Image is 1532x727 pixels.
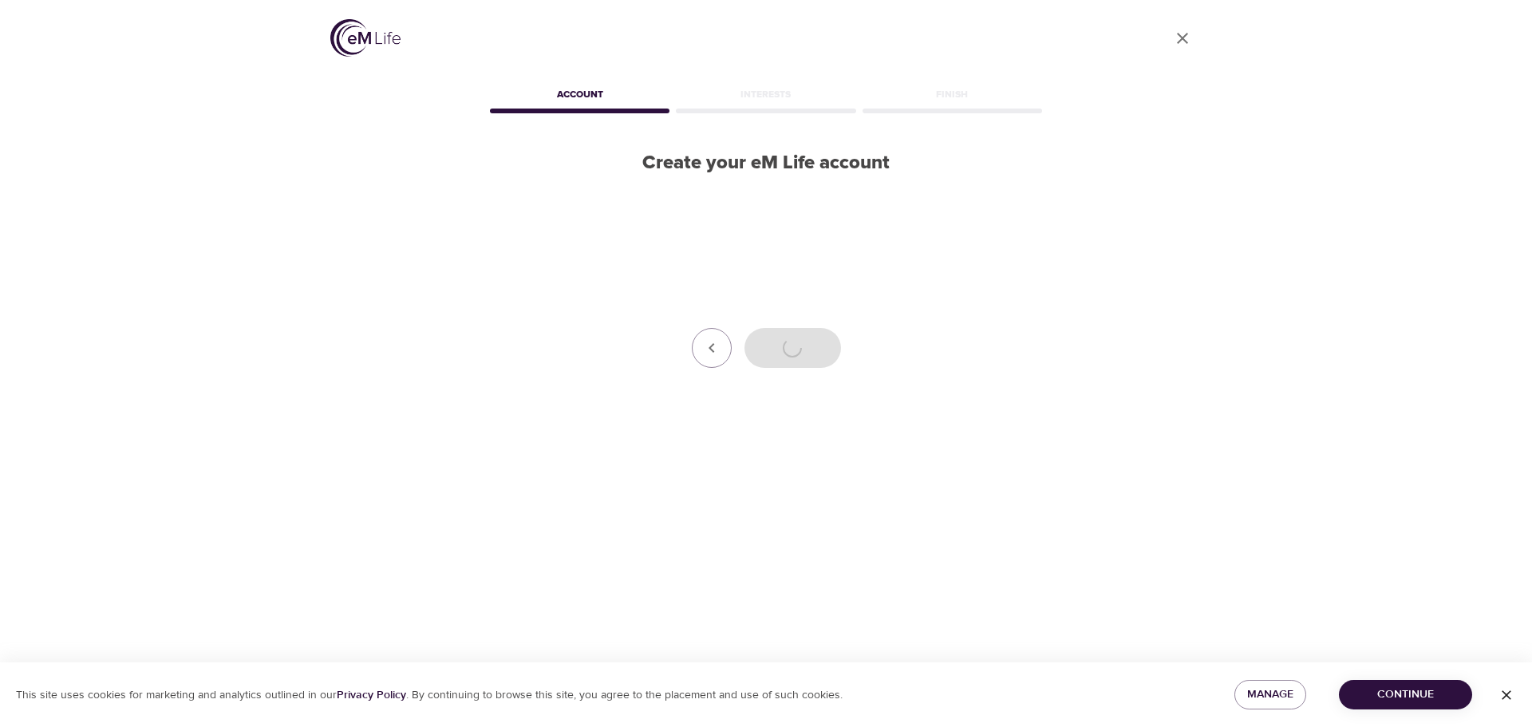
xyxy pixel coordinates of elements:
[1247,685,1293,705] span: Manage
[1163,19,1202,57] a: close
[487,152,1045,175] h2: Create your eM Life account
[1352,685,1459,705] span: Continue
[330,19,401,57] img: logo
[1339,680,1472,709] button: Continue
[1234,680,1306,709] button: Manage
[337,688,406,702] a: Privacy Policy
